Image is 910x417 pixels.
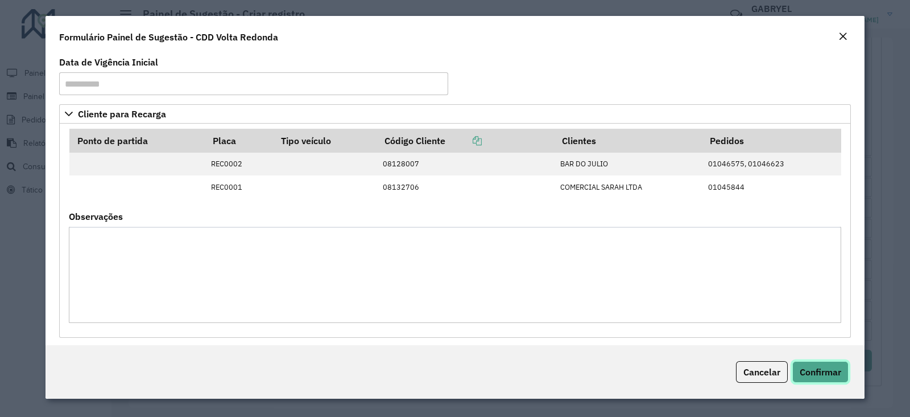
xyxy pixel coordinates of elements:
td: 01046575, 01046623 [702,153,841,175]
span: Cliente para Recarga [78,109,166,118]
div: Cliente para Recarga [59,124,851,338]
a: Copiar [445,135,482,146]
th: Tipo veículo [273,129,377,153]
td: REC0001 [205,175,274,198]
th: Código Cliente [377,129,554,153]
th: Placa [205,129,274,153]
button: Close [835,30,851,44]
button: Cancelar [736,361,788,383]
label: Observações [69,210,123,223]
td: REC0002 [205,153,274,175]
a: Cliente para Recarga [59,104,851,124]
span: Confirmar [800,366,841,378]
em: Fechar [838,32,847,41]
label: Data de Vigência Inicial [59,55,158,69]
h4: Formulário Painel de Sugestão - CDD Volta Redonda [59,30,278,44]
th: Clientes [555,129,702,153]
td: 08132706 [377,175,554,198]
td: 01045844 [702,175,841,198]
td: COMERCIAL SARAH LTDA [555,175,702,198]
span: Cancelar [743,366,780,378]
td: 08128007 [377,153,554,175]
th: Pedidos [702,129,841,153]
th: Ponto de partida [69,129,205,153]
button: Confirmar [792,361,849,383]
td: BAR DO JULIO [555,153,702,175]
